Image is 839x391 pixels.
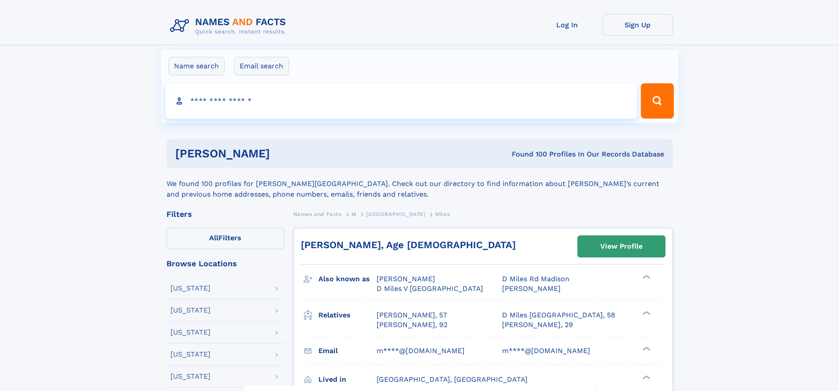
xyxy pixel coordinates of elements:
[318,343,377,358] h3: Email
[166,260,285,268] div: Browse Locations
[366,209,425,220] a: [GEOGRAPHIC_DATA]
[170,285,211,292] div: [US_STATE]
[170,329,211,336] div: [US_STATE]
[502,310,615,320] a: D Miles [GEOGRAPHIC_DATA], 58
[318,372,377,387] h3: Lived in
[318,308,377,323] h3: Relatives
[293,209,342,220] a: Names and Facts
[640,310,651,316] div: ❯
[600,236,643,257] div: View Profile
[166,228,285,249] label: Filters
[209,234,218,242] span: All
[640,346,651,351] div: ❯
[166,83,637,119] input: search input
[351,209,356,220] a: M
[391,149,664,159] div: Found 100 Profiles In Our Records Database
[640,374,651,380] div: ❯
[170,307,211,314] div: [US_STATE]
[578,236,665,257] a: View Profile
[166,168,673,200] div: We found 100 profiles for [PERSON_NAME][GEOGRAPHIC_DATA]. Check out our directory to find informa...
[502,284,561,293] span: [PERSON_NAME]
[602,14,673,36] a: Sign Up
[377,275,435,283] span: [PERSON_NAME]
[168,57,225,75] label: Name search
[377,310,447,320] a: [PERSON_NAME], 57
[301,239,516,250] a: [PERSON_NAME], Age [DEMOGRAPHIC_DATA]
[377,320,447,330] a: [PERSON_NAME], 92
[166,210,285,218] div: Filters
[366,211,425,217] span: [GEOGRAPHIC_DATA]
[170,351,211,358] div: [US_STATE]
[502,275,569,283] span: D Miles Rd Madison
[170,373,211,380] div: [US_STATE]
[166,14,293,38] img: Logo Names and Facts
[175,148,391,159] h1: [PERSON_NAME]
[234,57,289,75] label: Email search
[377,375,528,384] span: [GEOGRAPHIC_DATA], [GEOGRAPHIC_DATA]
[640,274,651,280] div: ❯
[435,211,450,217] span: Miles
[318,272,377,287] h3: Also known as
[502,320,573,330] a: [PERSON_NAME], 29
[351,211,356,217] span: M
[532,14,602,36] a: Log In
[641,83,673,119] button: Search Button
[377,284,483,293] span: D Miles V [GEOGRAPHIC_DATA]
